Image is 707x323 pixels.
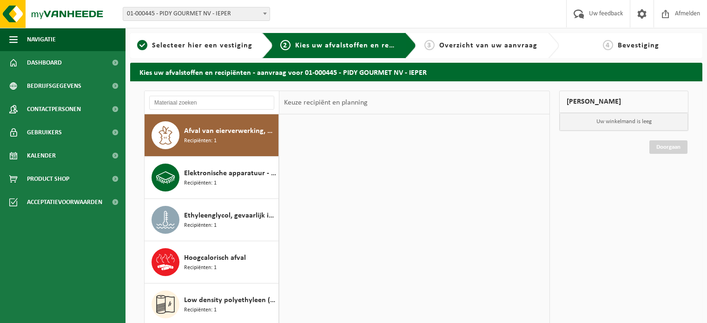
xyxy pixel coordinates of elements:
span: 1 [137,40,147,50]
span: Kies uw afvalstoffen en recipiënten [295,42,423,49]
span: Dashboard [27,51,62,74]
button: Hoogcalorisch afval Recipiënten: 1 [145,241,279,283]
span: Bevestiging [618,42,659,49]
span: Contactpersonen [27,98,81,121]
span: Recipiënten: 1 [184,306,217,315]
button: Afval van eierverwerking, onverpakt, categorie 3 Recipiënten: 1 [145,114,279,157]
span: 4 [603,40,613,50]
span: Ethyleenglycol, gevaarlijk in 200l [184,210,276,221]
a: Doorgaan [649,140,687,154]
div: [PERSON_NAME] [559,91,688,113]
span: Bedrijfsgegevens [27,74,81,98]
div: Keuze recipiënt en planning [279,91,372,114]
span: Acceptatievoorwaarden [27,191,102,214]
span: 01-000445 - PIDY GOURMET NV - IEPER [123,7,270,21]
input: Materiaal zoeken [149,96,274,110]
span: Afval van eierverwerking, onverpakt, categorie 3 [184,125,276,137]
button: Elektronische apparatuur - overige (OVE) Recipiënten: 1 [145,157,279,199]
span: Low density polyethyleen (LDPE) folie, los, naturel [184,295,276,306]
span: Recipiënten: 1 [184,137,217,145]
span: 01-000445 - PIDY GOURMET NV - IEPER [123,7,270,20]
span: Hoogcalorisch afval [184,252,246,264]
button: Ethyleenglycol, gevaarlijk in 200l Recipiënten: 1 [145,199,279,241]
span: Gebruikers [27,121,62,144]
h2: Kies uw afvalstoffen en recipiënten - aanvraag voor 01-000445 - PIDY GOURMET NV - IEPER [130,63,702,81]
span: Recipiënten: 1 [184,221,217,230]
span: Recipiënten: 1 [184,179,217,188]
span: Product Shop [27,167,69,191]
a: 1Selecteer hier een vestiging [135,40,255,51]
span: Navigatie [27,28,56,51]
span: Overzicht van uw aanvraag [439,42,537,49]
span: Kalender [27,144,56,167]
span: Recipiënten: 1 [184,264,217,272]
span: 2 [280,40,291,50]
span: Selecteer hier een vestiging [152,42,252,49]
span: 3 [424,40,435,50]
span: Elektronische apparatuur - overige (OVE) [184,168,276,179]
p: Uw winkelmand is leeg [560,113,688,131]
